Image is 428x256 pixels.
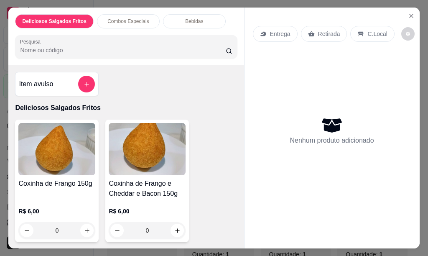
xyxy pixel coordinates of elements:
h4: Item avulso [19,79,53,89]
p: C.Local [367,30,387,38]
button: Close [405,9,418,23]
button: increase-product-quantity [171,224,184,237]
p: Retirada [318,30,340,38]
p: R$ 6,00 [109,207,186,215]
p: Deliciosos Salgados Fritos [22,18,86,25]
img: product-image [18,123,95,175]
button: decrease-product-quantity [110,224,124,237]
button: decrease-product-quantity [20,224,33,237]
h4: Coxinha de Frango e Cheddar e Bacon 150g [109,179,186,199]
p: Entrega [270,30,290,38]
button: increase-product-quantity [80,224,94,237]
button: decrease-product-quantity [401,27,415,41]
p: R$ 6,00 [18,207,95,215]
p: Combos Especiais [107,18,149,25]
p: Bebidas [185,18,203,25]
p: Nenhum produto adicionado [290,136,374,146]
input: Pesquisa [20,46,226,54]
img: product-image [109,123,186,175]
p: Deliciosos Salgados Fritos [15,103,237,113]
h4: Coxinha de Frango 150g [18,179,95,189]
button: add-separate-item [78,76,95,92]
label: Pesquisa [20,38,43,45]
